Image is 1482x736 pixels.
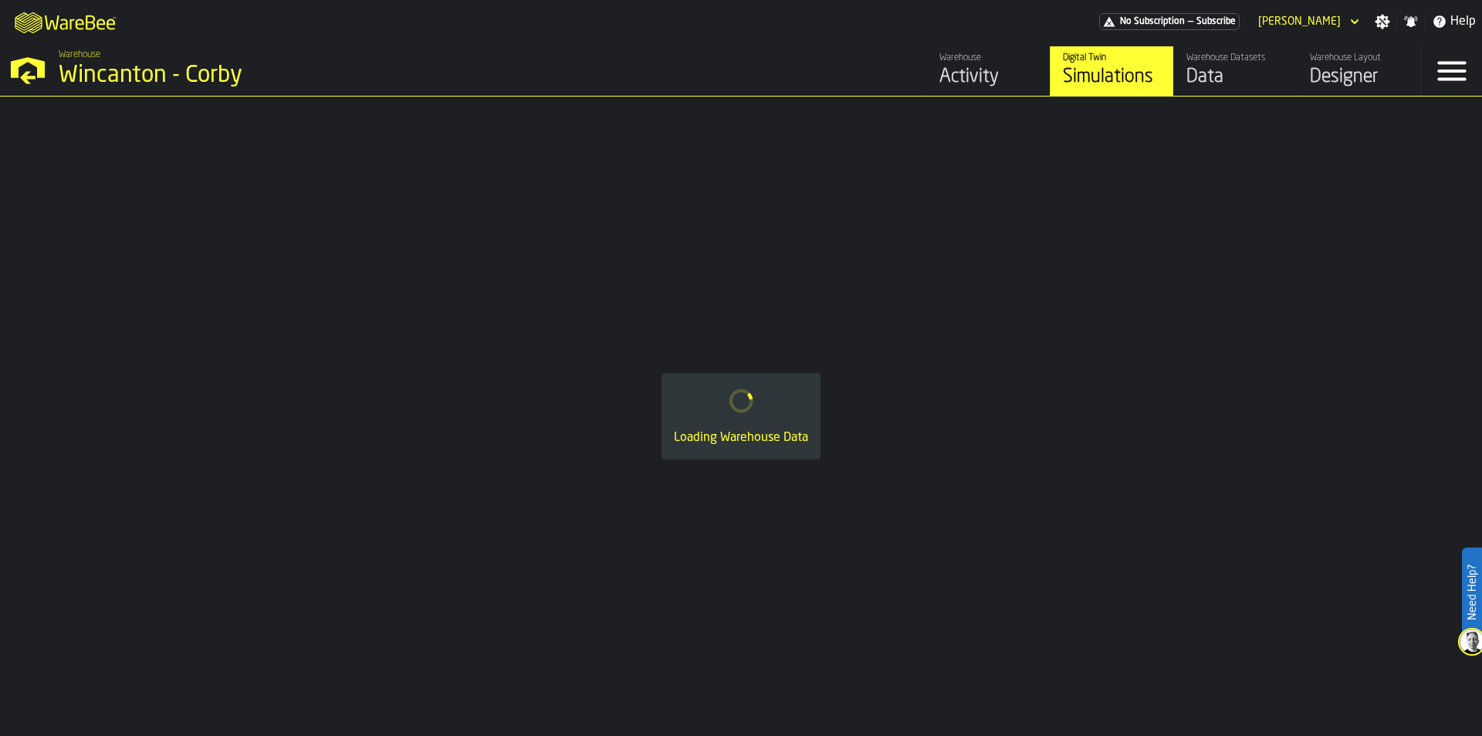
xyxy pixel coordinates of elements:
div: Warehouse [939,53,1037,63]
a: link-to-/wh/i/ace0e389-6ead-4668-b816-8dc22364bb41/pricing/ [1099,13,1240,30]
div: Menu Subscription [1099,13,1240,30]
label: button-toggle-Help [1426,12,1482,31]
label: button-toggle-Menu [1421,46,1482,96]
a: link-to-/wh/i/ace0e389-6ead-4668-b816-8dc22364bb41/feed/ [926,46,1050,96]
span: Help [1450,12,1476,31]
div: DropdownMenuValue-Paul Sharpless [1258,15,1341,28]
label: button-toggle-Notifications [1397,14,1425,29]
span: No Subscription [1120,16,1185,27]
div: Designer [1310,65,1408,90]
div: Activity [939,65,1037,90]
div: Data [1186,65,1284,90]
div: Loading Warehouse Data [674,429,808,447]
span: — [1188,16,1193,27]
label: button-toggle-Settings [1369,14,1396,29]
div: Simulations [1063,65,1161,90]
div: Warehouse Datasets [1186,53,1284,63]
div: Digital Twin [1063,53,1161,63]
a: link-to-/wh/i/ace0e389-6ead-4668-b816-8dc22364bb41/designer [1297,46,1420,96]
div: DropdownMenuValue-Paul Sharpless [1252,12,1362,31]
div: Warehouse Layout [1310,53,1408,63]
label: Need Help? [1463,549,1480,636]
a: link-to-/wh/i/ace0e389-6ead-4668-b816-8dc22364bb41/simulations [1050,46,1173,96]
span: Warehouse [59,49,100,60]
div: Wincanton - Corby [59,62,475,90]
span: Subscribe [1196,16,1236,27]
a: link-to-/wh/i/ace0e389-6ead-4668-b816-8dc22364bb41/data [1173,46,1297,96]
